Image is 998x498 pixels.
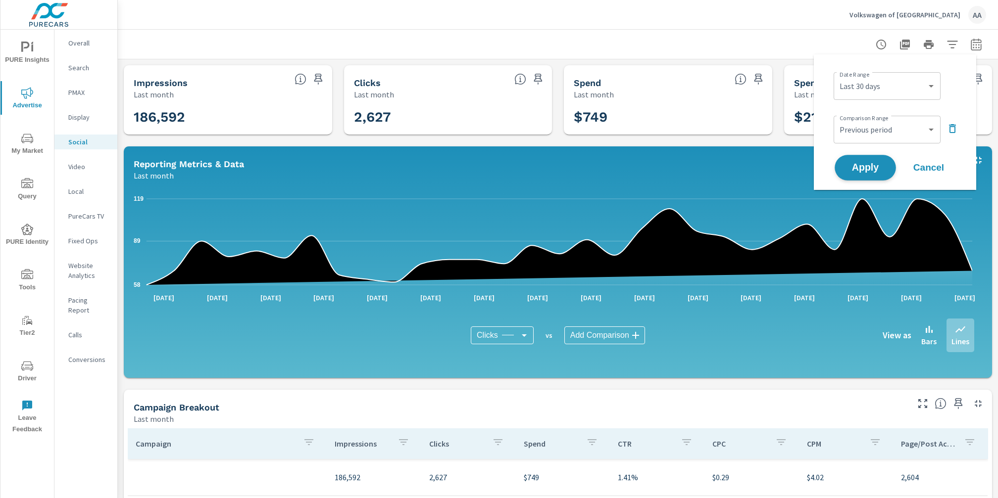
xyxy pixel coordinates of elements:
[68,236,109,246] p: Fixed Ops
[136,439,295,449] p: Campaign
[68,137,109,147] p: Social
[3,360,51,384] span: Driver
[360,293,395,303] p: [DATE]
[54,36,117,50] div: Overall
[899,155,958,180] button: Cancel
[970,152,986,168] button: Minimize Widget
[68,38,109,48] p: Overall
[895,35,915,54] button: "Export Report to PDF"
[68,112,109,122] p: Display
[134,89,174,100] p: Last month
[574,109,762,126] h3: $749
[134,281,141,288] text: 58
[787,293,822,303] p: [DATE]
[530,71,546,87] span: Save this to your personalized report
[807,471,886,483] p: $4.02
[306,293,341,303] p: [DATE]
[3,42,51,66] span: PURE Insights
[3,269,51,293] span: Tools
[134,413,174,425] p: Last month
[54,327,117,342] div: Calls
[54,258,117,283] div: Website Analytics
[618,471,697,483] p: 1.41%
[68,355,109,364] p: Conversions
[901,439,956,449] p: Page/Post Action
[734,293,768,303] p: [DATE]
[966,35,986,54] button: Select Date Range
[524,471,602,483] p: $749
[618,439,673,449] p: CTR
[968,6,986,24] div: AA
[970,71,986,87] span: Save this to your personalized report
[909,163,948,172] span: Cancel
[3,87,51,111] span: Advertise
[627,293,662,303] p: [DATE]
[54,352,117,367] div: Conversions
[354,89,394,100] p: Last month
[712,471,791,483] p: $0.29
[68,211,109,221] p: PureCars TV
[534,331,564,340] p: vs
[134,159,244,169] h5: Reporting Metrics & Data
[524,439,579,449] p: Spend
[845,163,886,173] span: Apply
[794,109,983,126] h3: $21
[134,109,322,126] h3: 186,592
[354,109,543,126] h3: 2,627
[514,73,526,85] span: The number of times an ad was clicked by a consumer.
[477,330,498,340] span: Clicks
[901,471,980,483] p: 2,604
[68,261,109,280] p: Website Analytics
[841,293,875,303] p: [DATE]
[3,133,51,157] span: My Market
[570,330,629,340] span: Add Comparison
[935,398,947,409] span: This is a summary of Social performance results by campaign. Each column can be sorted.
[335,471,413,483] p: 186,592
[919,35,939,54] button: Print Report
[3,178,51,202] span: Query
[794,89,834,100] p: Last month
[134,78,188,88] h5: Impressions
[574,78,601,88] h5: Spend
[750,71,766,87] span: Save this to your personalized report
[894,293,929,303] p: [DATE]
[0,30,54,439] div: nav menu
[54,135,117,149] div: Social
[794,78,883,88] h5: Spend Per Unit Sold
[564,326,645,344] div: Add Comparison
[54,60,117,75] div: Search
[68,63,109,73] p: Search
[200,293,235,303] p: [DATE]
[253,293,288,303] p: [DATE]
[54,209,117,224] div: PureCars TV
[54,159,117,174] div: Video
[68,330,109,340] p: Calls
[68,162,109,172] p: Video
[68,186,109,196] p: Local
[574,89,614,100] p: Last month
[951,335,969,347] p: Lines
[520,293,555,303] p: [DATE]
[310,71,326,87] span: Save this to your personalized report
[134,237,141,244] text: 89
[134,170,174,181] p: Last month
[835,155,896,181] button: Apply
[943,35,962,54] button: Apply Filters
[574,293,608,303] p: [DATE]
[712,439,767,449] p: CPC
[3,315,51,339] span: Tier2
[921,335,937,347] p: Bars
[471,326,534,344] div: Clicks
[681,293,715,303] p: [DATE]
[429,439,484,449] p: Clicks
[3,224,51,248] span: PURE Identity
[54,85,117,100] div: PMAX
[970,396,986,411] button: Minimize Widget
[134,402,219,412] h5: Campaign Breakout
[54,293,117,317] div: Pacing Report
[54,184,117,199] div: Local
[915,396,931,411] button: Make Fullscreen
[950,396,966,411] span: Save this to your personalized report
[948,293,982,303] p: [DATE]
[134,195,144,202] text: 119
